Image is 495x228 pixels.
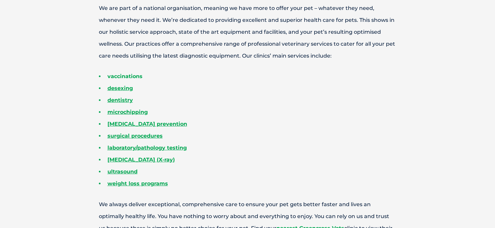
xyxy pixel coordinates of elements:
a: desexing [107,85,133,91]
a: dentistry [107,97,133,103]
a: vaccinations [107,73,143,79]
a: [MEDICAL_DATA] prevention [107,121,187,127]
a: surgical procedures [107,133,163,139]
p: We are part of a national organisation, meaning we have more to offer your pet – whatever they ne... [76,2,420,62]
a: laboratory/pathology testing [107,145,187,151]
a: microchipping [107,109,148,115]
a: weight loss programs [107,180,168,187]
a: [MEDICAL_DATA] (X-ray) [107,157,175,163]
a: ultrasound [107,168,138,175]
